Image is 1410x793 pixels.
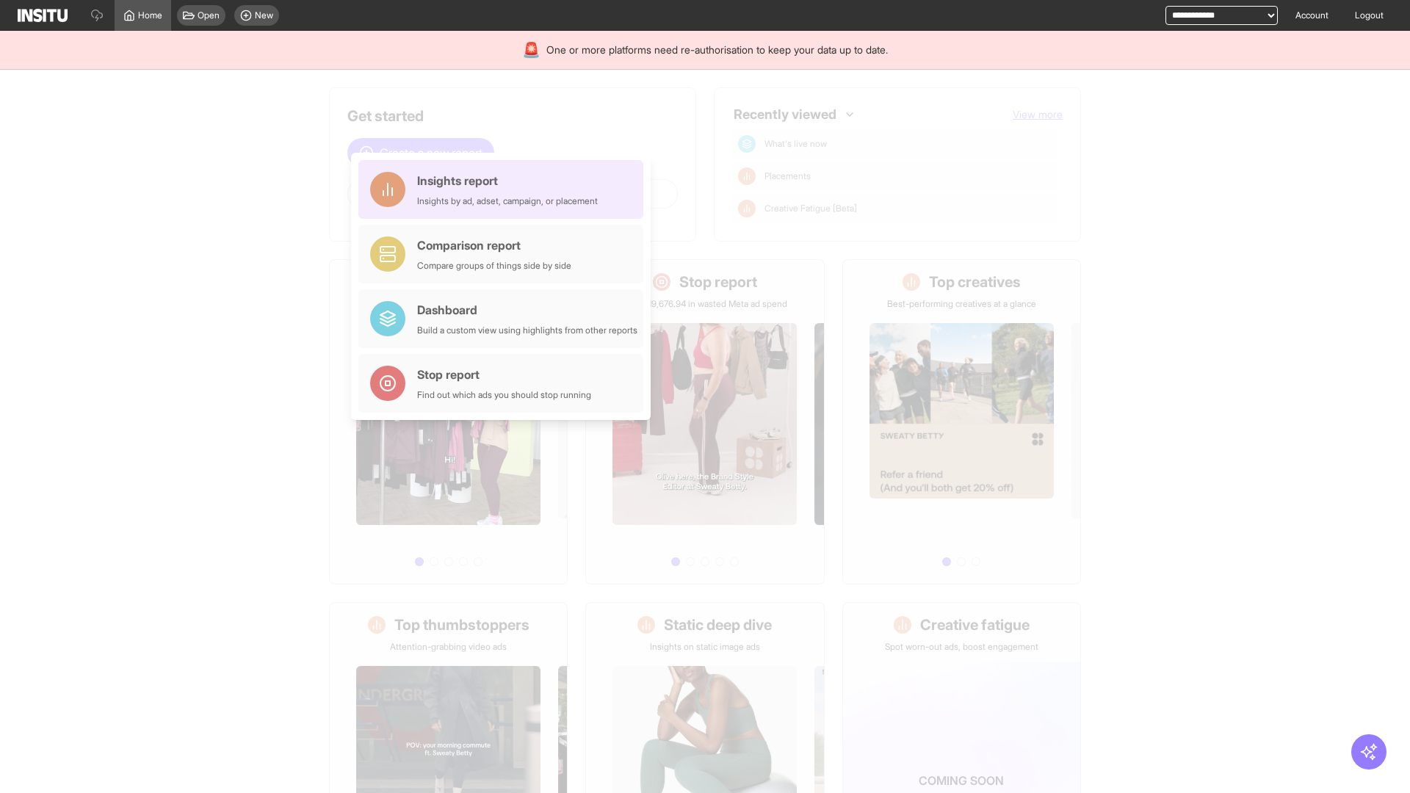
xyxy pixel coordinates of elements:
div: 🚨 [522,40,540,60]
span: Home [138,10,162,21]
div: Build a custom view using highlights from other reports [417,325,637,336]
div: Stop report [417,366,591,383]
div: Insights report [417,172,598,189]
div: Compare groups of things side by side [417,260,571,272]
span: One or more platforms need re-authorisation to keep your data up to date. [546,43,888,57]
div: Find out which ads you should stop running [417,389,591,401]
span: Open [198,10,220,21]
span: New [255,10,273,21]
div: Insights by ad, adset, campaign, or placement [417,195,598,207]
img: Logo [18,9,68,22]
div: Comparison report [417,236,571,254]
div: Dashboard [417,301,637,319]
